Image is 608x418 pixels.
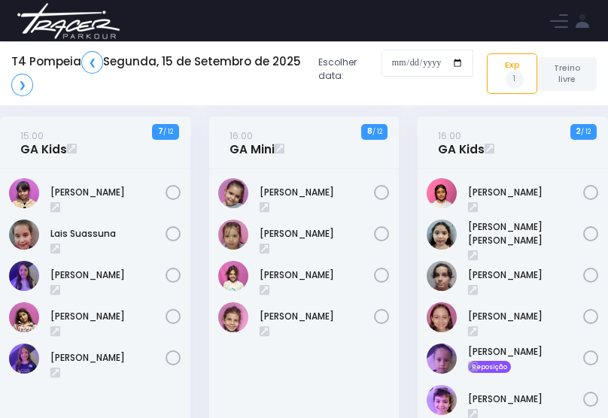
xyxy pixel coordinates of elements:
a: [PERSON_NAME] [260,186,375,199]
small: / 12 [372,127,382,136]
a: Treino livre [537,57,597,91]
img: Mariana Tamarindo de Souza [218,261,248,291]
img: Clarice Lopes [9,178,39,208]
small: / 12 [581,127,591,136]
a: ❮ [81,51,103,74]
a: ❯ [11,74,33,96]
img: Olivia Tozi [218,302,248,332]
img: Lia Widman [9,261,39,291]
img: Luísa Veludo Uchôa [218,220,248,250]
a: [PERSON_NAME] [50,186,166,199]
img: LARA SHIMABUC [218,178,248,208]
a: Lais Suassuna [50,227,166,241]
img: Marina Xidis Cerqueira [427,302,457,332]
a: [PERSON_NAME] [PERSON_NAME] [468,220,583,247]
a: [PERSON_NAME] [468,345,583,359]
a: [PERSON_NAME] [50,268,166,282]
a: Exp1 [487,53,537,94]
img: Luiza Braz [9,302,39,332]
img: Luiza Lobello Demônaco [427,261,457,291]
strong: 2 [576,126,581,137]
a: [PERSON_NAME] [260,310,375,323]
a: [PERSON_NAME] [468,310,583,323]
a: 15:00GA Kids [20,129,67,156]
strong: 8 [367,126,372,137]
a: [PERSON_NAME] [468,392,583,406]
img: Luisa Yen Muller [427,220,457,250]
small: 15:00 [20,129,44,142]
a: [PERSON_NAME] [468,186,583,199]
a: [PERSON_NAME] [260,227,375,241]
img: Naya R. H. Miranda [427,344,457,374]
a: [PERSON_NAME] [50,310,166,323]
img: Rosa Widman [9,344,39,374]
img: Clara Sigolo [427,178,457,208]
a: [PERSON_NAME] [260,268,375,282]
a: 16:00GA Mini [230,129,275,156]
div: Escolher data: [11,47,473,101]
strong: 7 [158,126,163,137]
small: / 12 [163,127,173,136]
span: 1 [506,71,524,89]
h5: T4 Pompeia Segunda, 15 de Setembro de 2025 [11,51,307,96]
span: Reposição [468,361,511,373]
img: Lais Suassuna [9,220,39,250]
a: [PERSON_NAME] [50,351,166,365]
a: 16:00GA Kids [438,129,485,156]
img: Nina Loureiro Andrusyszyn [427,385,457,415]
a: [PERSON_NAME] [468,268,583,282]
small: 16:00 [438,129,461,142]
small: 16:00 [230,129,253,142]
